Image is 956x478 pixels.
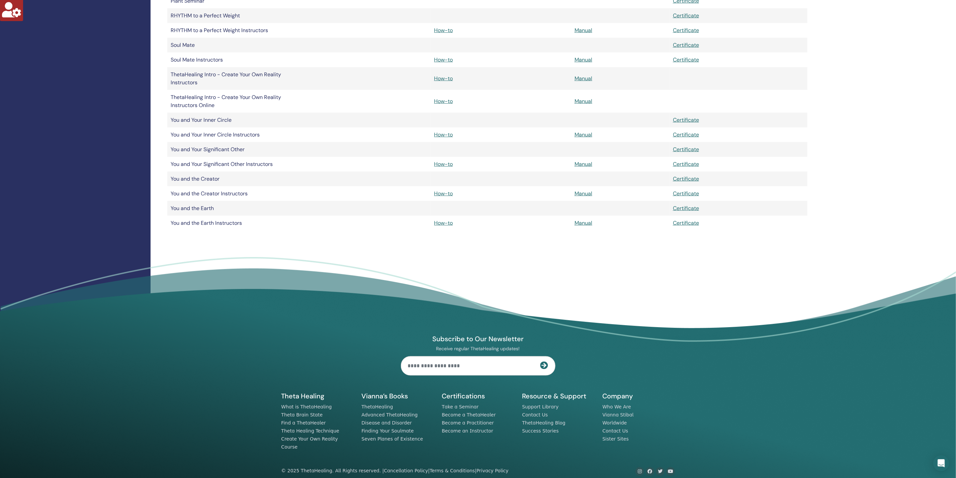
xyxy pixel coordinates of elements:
[673,12,699,19] a: Certificate
[401,346,555,352] p: Receive regular ThetaHealing updates!
[167,8,288,23] td: RHYTHM to a Perfect Weight
[167,186,288,201] td: You and the Creator Instructors
[603,412,634,417] a: Vianna Stibal
[167,113,288,127] td: You and Your Inner Circle
[281,436,338,450] a: Create Your Own Reality Course
[281,420,326,425] a: Find a ThetaHealer
[933,455,949,471] div: Open Intercom Messenger
[167,23,288,38] td: RHYTHM to a Perfect Weight Instructors
[281,428,339,434] a: Theta Healing Technique
[673,161,699,168] a: Certificate
[167,53,288,67] td: Soul Mate Instructors
[167,216,288,230] td: You and the Earth Instructors
[362,428,414,434] a: Finding Your Soulmate
[575,131,592,138] a: Manual
[673,116,699,123] a: Certificate
[673,27,699,34] a: Certificate
[384,468,428,474] a: Cancellation Policy
[603,436,629,442] a: Sister Sites
[603,428,628,434] a: Contact Us
[442,412,496,417] a: Become a ThetaHealer
[575,75,592,82] a: Manual
[673,219,699,226] a: Certificate
[434,219,453,226] a: How-to
[281,467,509,475] div: © 2025 ThetaHealing. All Rights reserved. | | |
[167,127,288,142] td: You and Your Inner Circle Instructors
[575,161,592,168] a: Manual
[603,420,627,425] a: Worldwide
[575,98,592,105] a: Manual
[673,175,699,182] a: Certificate
[673,205,699,212] a: Certificate
[442,392,514,400] h5: Certifications
[522,392,595,400] h5: Resource & Support
[434,161,453,168] a: How-to
[476,468,509,474] a: Privacy Policy
[167,67,288,90] td: ThetaHealing Intro - Create Your Own Reality Instructors
[434,56,453,63] a: How-to
[362,392,434,400] h5: Vianna’s Books
[442,428,493,434] a: Become an Instructor
[430,468,475,474] a: Terms & Conditions
[434,98,453,105] a: How-to
[442,404,479,409] a: Take a Seminar
[281,392,354,400] h5: Theta Healing
[575,190,592,197] a: Manual
[281,404,332,409] a: What is ThetaHealing
[434,75,453,82] a: How-to
[167,38,288,53] td: Soul Mate
[434,131,453,138] a: How-to
[522,412,548,417] a: Contact Us
[522,420,566,425] a: ThetaHealing Blog
[362,436,423,442] a: Seven Planes of Existence
[362,404,393,409] a: ThetaHealing
[434,27,453,34] a: How-to
[401,334,555,343] h4: Subscribe to Our Newsletter
[522,404,559,409] a: Support Library
[575,56,592,63] a: Manual
[167,201,288,216] td: You and the Earth
[673,190,699,197] a: Certificate
[575,27,592,34] a: Manual
[362,420,412,425] a: Disease and Disorder
[673,56,699,63] a: Certificate
[603,392,675,400] h5: Company
[167,172,288,186] td: You and the Creator
[673,146,699,153] a: Certificate
[167,90,288,113] td: ThetaHealing Intro - Create Your Own Reality Instructors Online
[442,420,494,425] a: Become a Practitioner
[434,190,453,197] a: How-to
[167,157,288,172] td: You and Your Significant Other Instructors
[281,412,323,417] a: Theta Brain State
[603,404,631,409] a: Who We Are
[362,412,418,417] a: Advanced ThetaHealing
[167,142,288,157] td: You and Your Significant Other
[522,428,559,434] a: Success Stories
[673,41,699,49] a: Certificate
[673,131,699,138] a: Certificate
[575,219,592,226] a: Manual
